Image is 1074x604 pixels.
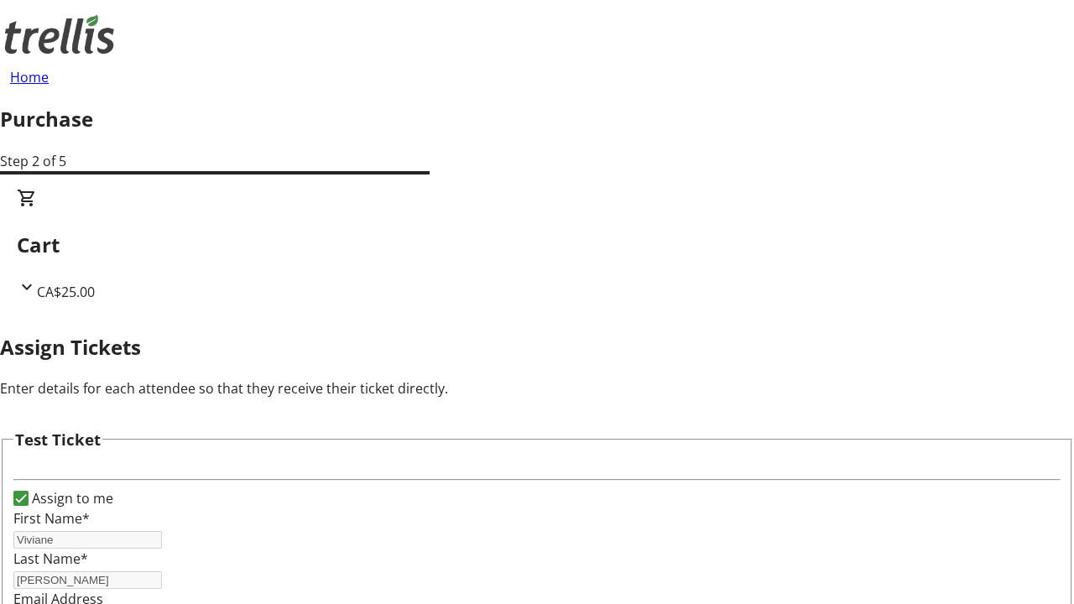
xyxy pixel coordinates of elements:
[17,230,1057,260] h2: Cart
[29,488,113,508] label: Assign to me
[37,283,95,301] span: CA$25.00
[13,549,88,568] label: Last Name*
[17,188,1057,302] div: CartCA$25.00
[15,428,101,451] h3: Test Ticket
[13,509,90,528] label: First Name*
